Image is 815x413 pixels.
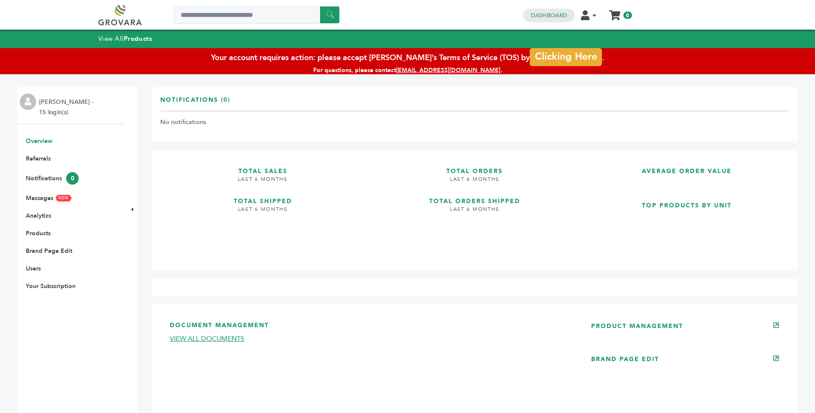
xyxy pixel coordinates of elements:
a: BRAND PAGE EDIT [591,355,659,363]
strong: Products [124,34,152,43]
h3: DOCUMENT MANAGEMENT [170,321,565,334]
a: Brand Page Edit [26,247,72,255]
a: TOTAL SALES LAST 6 MONTHS TOTAL SHIPPED LAST 6 MONTHS [160,159,365,255]
a: Dashboard [531,12,567,19]
span: 0 [66,172,79,185]
a: Your Subscription [26,282,76,290]
a: Products [26,229,51,237]
a: Clicking Here [530,46,602,64]
h3: TOTAL ORDERS SHIPPED [372,189,577,206]
a: AVERAGE ORDER VALUE [584,159,789,186]
span: 0 [623,12,632,19]
input: Search a product or brand... [174,6,339,24]
h4: LAST 6 MONTHS [160,176,365,189]
a: Users [26,264,41,273]
a: Analytics [26,212,51,220]
h3: TOP PRODUCTS BY UNIT [584,193,789,210]
a: My Cart [610,8,620,17]
td: No notifications. [160,111,789,134]
h3: TOTAL SALES [160,159,365,176]
h4: LAST 6 MONTHS [372,176,577,189]
a: [EMAIL_ADDRESS][DOMAIN_NAME] [396,66,501,74]
a: Notifications0 [26,174,79,182]
a: TOTAL ORDERS LAST 6 MONTHS TOTAL ORDERS SHIPPED LAST 6 MONTHS [372,159,577,255]
a: Referrals [26,155,51,163]
a: MessagesNEW [26,194,71,202]
h3: Notifications (0) [160,96,230,111]
h3: TOTAL ORDERS [372,159,577,176]
h4: LAST 6 MONTHS [372,206,577,219]
a: View AllProducts [98,34,153,43]
a: VIEW ALL DOCUMENTS [170,334,244,343]
h3: AVERAGE ORDER VALUE [584,159,789,176]
span: NEW [56,195,71,201]
a: TOP PRODUCTS BY UNIT [584,193,789,255]
img: profile.png [20,94,36,110]
h3: TOTAL SHIPPED [160,189,365,206]
a: PRODUCT MANAGEMENT [591,322,683,330]
li: [PERSON_NAME] - 15 login(s) [39,97,96,118]
a: Overview [26,137,52,145]
h4: LAST 6 MONTHS [160,206,365,219]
